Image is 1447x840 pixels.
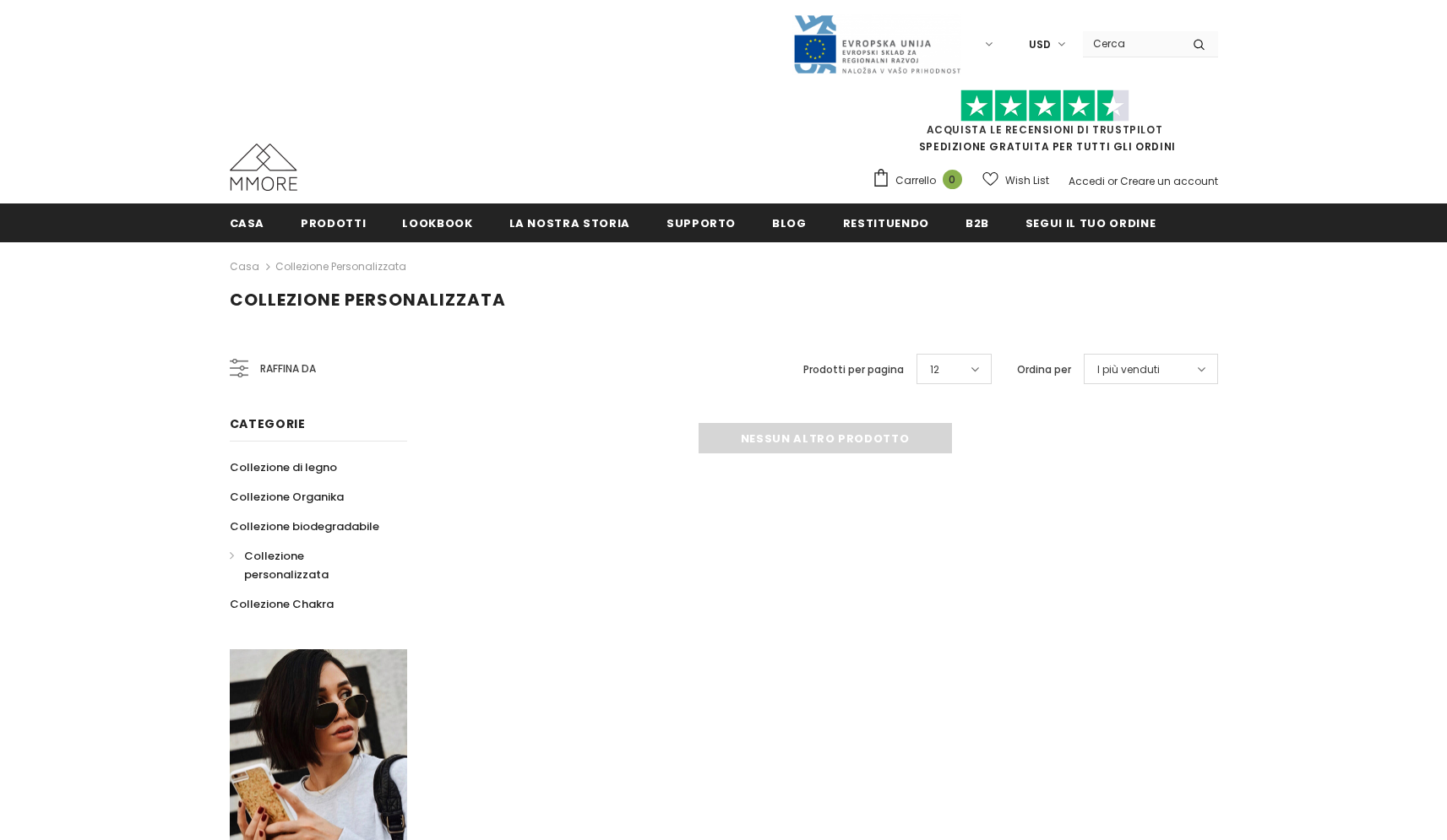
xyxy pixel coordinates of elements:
[1120,174,1218,188] a: Creare un account
[509,203,630,241] a: La nostra storia
[966,203,989,241] a: B2B
[927,122,1163,137] a: Acquista le recensioni di TrustPilot
[960,89,1129,122] img: Fidati di Pilot Stars
[1069,174,1105,188] a: Accedi
[230,203,265,241] a: Casa
[803,361,904,378] label: Prodotti per pagina
[772,215,807,231] span: Blog
[230,459,337,475] span: Collezione di legno
[1017,361,1071,378] label: Ordina per
[1005,172,1049,189] span: Wish List
[301,215,366,231] span: Prodotti
[301,203,366,241] a: Prodotti
[244,548,329,583] span: Collezione personalizzata
[230,482,344,512] a: Collezione Organika
[1029,36,1051,53] span: USD
[230,489,344,505] span: Collezione Organika
[895,172,936,189] span: Carrello
[509,215,630,231] span: La nostra storia
[230,453,337,482] a: Collezione di legno
[230,512,379,541] a: Collezione biodegradabile
[1025,215,1156,231] span: Segui il tuo ordine
[843,203,929,241] a: Restituendo
[402,203,472,241] a: Lookbook
[230,215,265,231] span: Casa
[792,14,961,75] img: Javni Razpis
[1025,203,1156,241] a: Segui il tuo ordine
[1097,361,1160,378] span: I più venduti
[1083,31,1180,56] input: Search Site
[943,170,962,189] span: 0
[230,288,506,312] span: Collezione personalizzata
[772,203,807,241] a: Blog
[792,36,961,51] a: Javni Razpis
[872,168,971,193] a: Carrello 0
[260,360,316,378] span: Raffina da
[402,215,472,231] span: Lookbook
[872,97,1218,154] span: SPEDIZIONE GRATUITA PER TUTTI GLI ORDINI
[666,203,736,241] a: supporto
[1107,174,1118,188] span: or
[230,518,379,534] span: Collezione biodegradabile
[230,596,334,612] span: Collezione Chakra
[230,541,389,589] a: Collezione personalizzata
[230,589,334,619] a: Collezione Chakra
[230,144,297,191] img: Casi MMORE
[230,415,306,432] span: Categorie
[930,361,939,378] span: 12
[666,215,736,231] span: supporto
[966,215,989,231] span: B2B
[843,215,929,231] span: Restituendo
[230,257,259,277] a: Casa
[982,165,1049,195] a: Wish List
[275,259,406,274] a: Collezione personalizzata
